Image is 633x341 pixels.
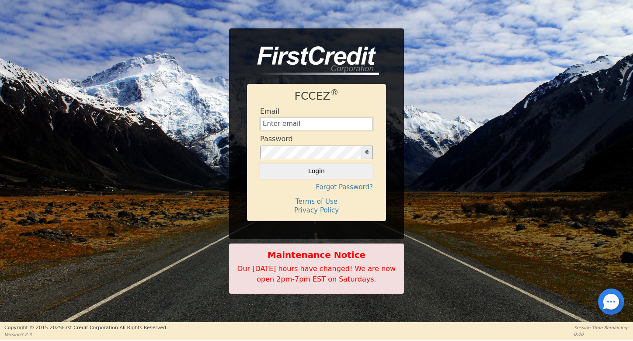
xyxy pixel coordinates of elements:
h4: Password [260,135,293,143]
h4: Forgot Password? [260,183,373,191]
h1: FCCEZ [260,90,373,103]
h4: Email [260,107,279,115]
p: Copyright © 2015- 2025 First Credit Corporation. [4,324,167,332]
h4: Terms of Use [260,198,373,205]
p: 0:00 [574,331,629,338]
sup: ® [330,88,339,97]
p: Version 3.2.3 [4,331,167,338]
p: Session Time Remaining: [574,324,629,331]
span: All Rights Reserved. [119,325,167,331]
h4: Privacy Policy [260,206,373,214]
input: Enter email [260,118,373,131]
span: Our [DATE] hours have changed! We are now open 2pm-7pm EST on Saturdays. [237,264,396,283]
input: password [260,146,362,160]
button: Login [260,164,373,178]
b: Maintenance Notice [234,248,399,261]
img: logo-CMu_cnol.png [247,46,379,75]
